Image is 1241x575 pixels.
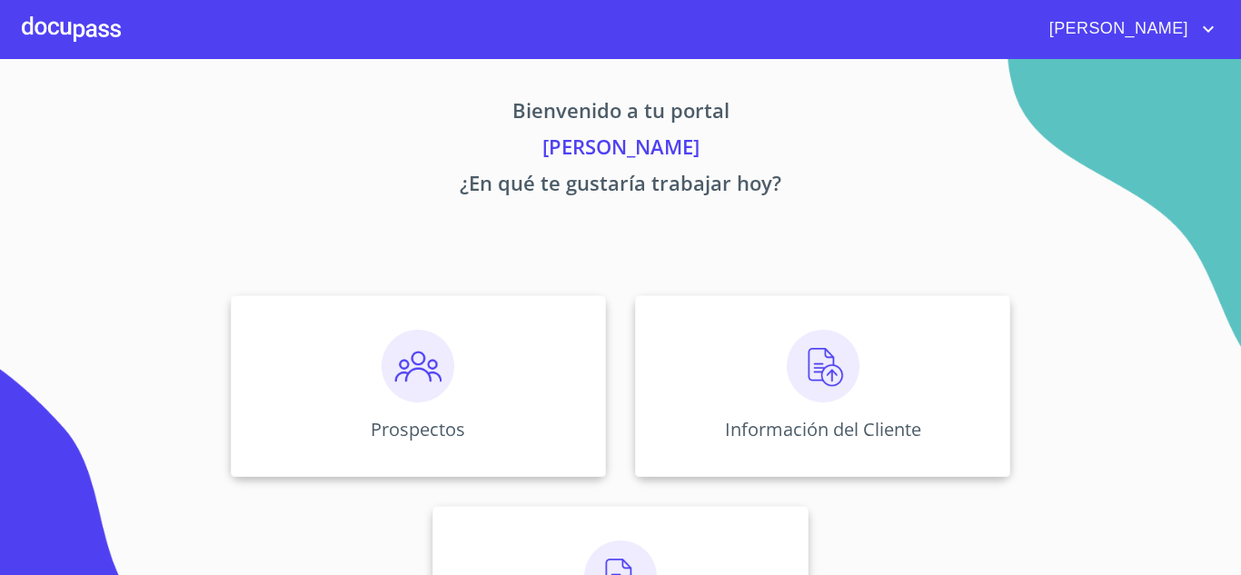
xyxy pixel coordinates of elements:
p: Información del Cliente [725,417,921,441]
img: carga.png [787,330,859,402]
p: Prospectos [371,417,465,441]
img: prospectos.png [382,330,454,402]
p: ¿En qué te gustaría trabajar hoy? [61,168,1180,204]
p: [PERSON_NAME] [61,132,1180,168]
p: Bienvenido a tu portal [61,95,1180,132]
span: [PERSON_NAME] [1036,15,1197,44]
button: account of current user [1036,15,1219,44]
